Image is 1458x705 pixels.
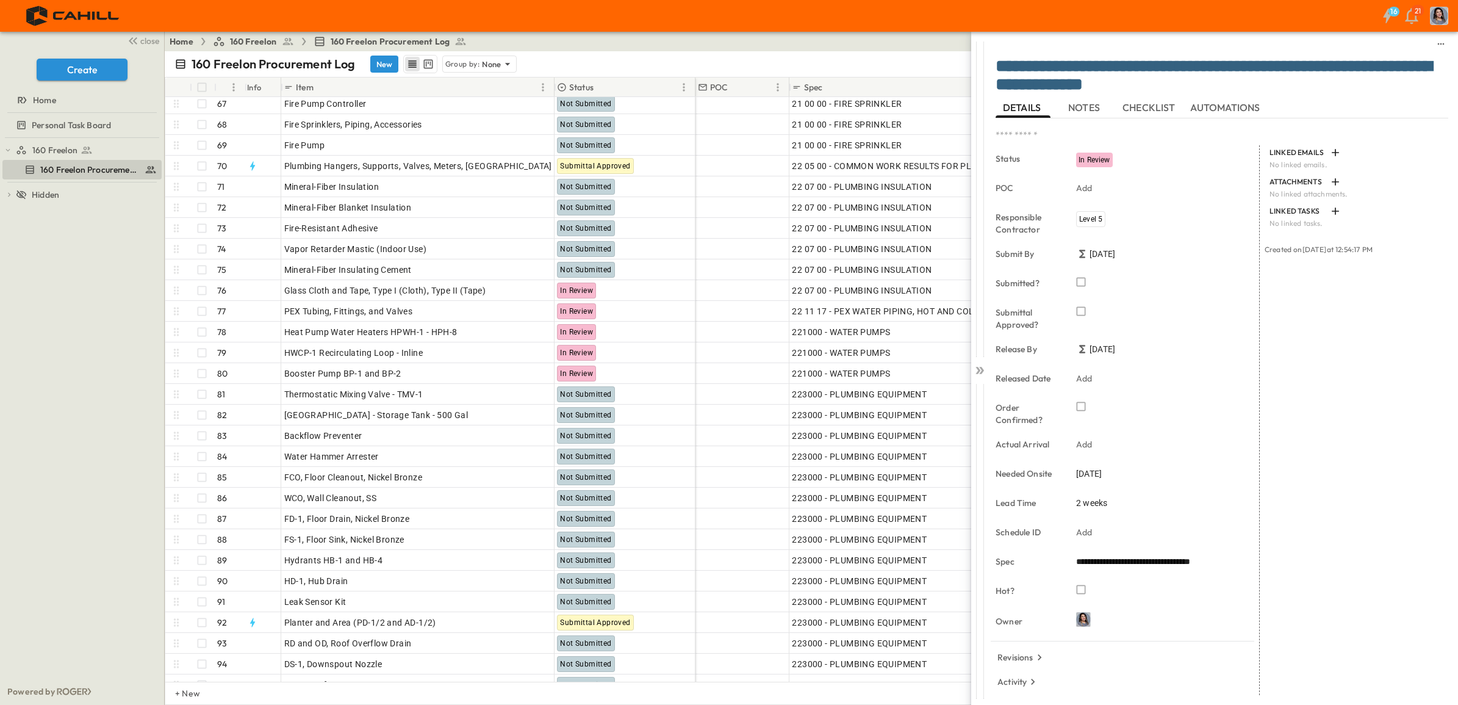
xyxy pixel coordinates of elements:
p: No linked emails. [1269,160,1441,170]
p: Released Date [996,372,1059,385]
span: Not Submitted [560,660,611,668]
span: 223000 - PLUMBING EQUIPMENT [792,513,927,525]
span: Glass Cloth and Tape, Type I (Cloth), Type II (Tape) [284,284,486,297]
span: 223000 - PLUMBING EQUIPMENT [792,409,927,421]
span: Not Submitted [560,141,611,150]
span: Plumbing Hangers, Supports, Valves, Meters, [GEOGRAPHIC_DATA] [284,160,552,172]
img: 4f72bfc4efa7236828875bac24094a5ddb05241e32d018417354e964050affa1.png [15,3,132,29]
span: Submittal Approved [560,162,630,170]
p: Activity [997,676,1027,688]
span: PEX Tubing, Fittings, and Valves [284,305,413,317]
p: 89 [217,554,227,566]
span: [DATE] [1090,248,1115,260]
span: Personal Task Board [32,119,111,131]
span: Leak Sensor Kit [284,596,347,608]
div: table view [403,55,437,73]
span: RC-1, Roof-Ceptor [284,679,357,691]
p: ATTACHMENTS [1269,177,1326,187]
p: Submittal Approved? [996,306,1059,331]
p: POC [996,182,1059,194]
p: Release By [996,343,1059,355]
span: In Review [560,349,593,357]
div: Info [247,70,262,104]
span: NOTES [1068,103,1102,114]
span: FD-1, Floor Drain, Nickel Bronze [284,513,410,525]
p: 83 [217,430,227,442]
p: 69 [217,139,227,151]
span: 22 07 00 - PLUMBING INSULATION [792,264,932,276]
span: FS-1, Floor Sink, Nickel Bronze [284,533,404,546]
span: In Review [560,286,593,295]
p: 79 [217,347,226,359]
span: Not Submitted [560,556,611,565]
span: In Review [1079,156,1110,164]
p: 84 [217,450,227,463]
button: Sort [219,81,232,94]
span: Not Submitted [560,598,611,606]
span: 223000 - PLUMBING EQUIPMENT [792,554,927,566]
span: In Review [560,328,593,336]
span: Not Submitted [560,245,611,253]
span: 223000 - PLUMBING EQUIPMENT [792,388,927,400]
span: Fire Pump Controller [284,98,367,110]
span: 223000 - PLUMBING EQUIPMENT [792,492,927,504]
p: 94 [217,658,227,670]
span: 22 07 00 - PLUMBING INSULATION [792,284,932,297]
span: Fire Pump [284,139,325,151]
span: Home [33,94,56,106]
h6: 16 [1390,7,1398,16]
p: No linked tasks. [1269,219,1441,228]
p: 78 [217,326,226,338]
p: No linked attachments. [1269,189,1441,199]
button: Sort [730,81,744,94]
p: Group by: [445,58,480,70]
p: LINKED EMAILS [1269,148,1326,157]
span: DETAILS [1003,103,1043,114]
p: Actual Arrival [996,438,1059,450]
span: Fire Sprinklers, Piping, Accessories [284,118,422,131]
span: Hidden [32,189,59,201]
span: 221000 - WATER PUMPS [792,367,890,380]
span: 223000 - PLUMBING EQUIPMENT [792,616,927,629]
p: 73 [217,222,226,234]
span: Thermostatic Mixing Valve - TMV-1 [284,388,423,400]
button: sidedrawer-menu [1434,37,1448,51]
span: Not Submitted [560,203,611,212]
p: 87 [217,513,226,525]
span: 2 weeks [1076,497,1107,509]
p: None [482,58,501,70]
button: Menu [226,80,241,95]
span: Mineral-Fiber Insulating Cement [284,264,412,276]
span: 22 11 17 - PEX WATER PIPING, HOT AND COLD POTABLE WATER DISTRIBUTION [792,305,1111,317]
p: 90 [217,575,228,587]
div: test [2,140,162,160]
button: New [370,56,398,73]
span: Not Submitted [560,473,611,482]
p: 68 [217,118,227,131]
span: [GEOGRAPHIC_DATA] - Storage Tank - 500 Gal [284,409,469,421]
img: Profile Picture [1076,612,1091,627]
span: [DATE] [1090,343,1115,355]
p: 86 [217,492,227,504]
p: Add [1076,438,1093,450]
span: 160 Freelon Procurement Log [40,164,140,176]
p: Order Confirmed? [996,402,1059,426]
span: 223000 - PLUMBING EQUIPMENT [792,658,927,670]
button: Sort [596,81,609,94]
span: Not Submitted [560,494,611,502]
div: test [2,115,162,135]
p: 85 [217,471,227,483]
button: Activity [993,673,1044,690]
p: 70 [217,160,227,172]
span: 160 Freelon [230,35,277,48]
p: 80 [217,367,228,380]
span: Not Submitted [560,183,611,191]
button: Menu [770,80,785,95]
span: 22 07 00 - PLUMBING INSULATION [792,201,932,214]
span: HWCP-1 Recirculating Loop - Inline [284,347,423,359]
p: 93 [217,637,227,649]
span: 223000 - PLUMBING EQUIPMENT [792,575,927,587]
span: 223000 - PLUMBING EQUIPMENT [792,471,927,483]
p: Status [996,153,1059,165]
span: 223000 - PLUMBING EQUIPMENT [792,450,927,463]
